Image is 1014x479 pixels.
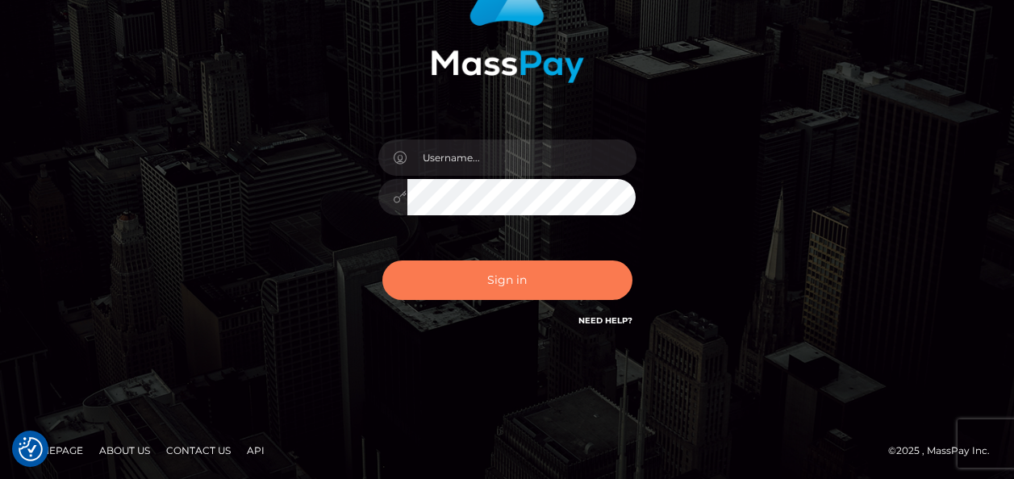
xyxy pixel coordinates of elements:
a: Contact Us [160,438,237,463]
a: Homepage [18,438,90,463]
img: Revisit consent button [19,437,43,461]
a: API [240,438,271,463]
a: Need Help? [578,315,632,326]
input: Username... [407,140,636,176]
button: Consent Preferences [19,437,43,461]
div: © 2025 , MassPay Inc. [888,442,1002,460]
button: Sign in [382,260,632,300]
a: About Us [93,438,156,463]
